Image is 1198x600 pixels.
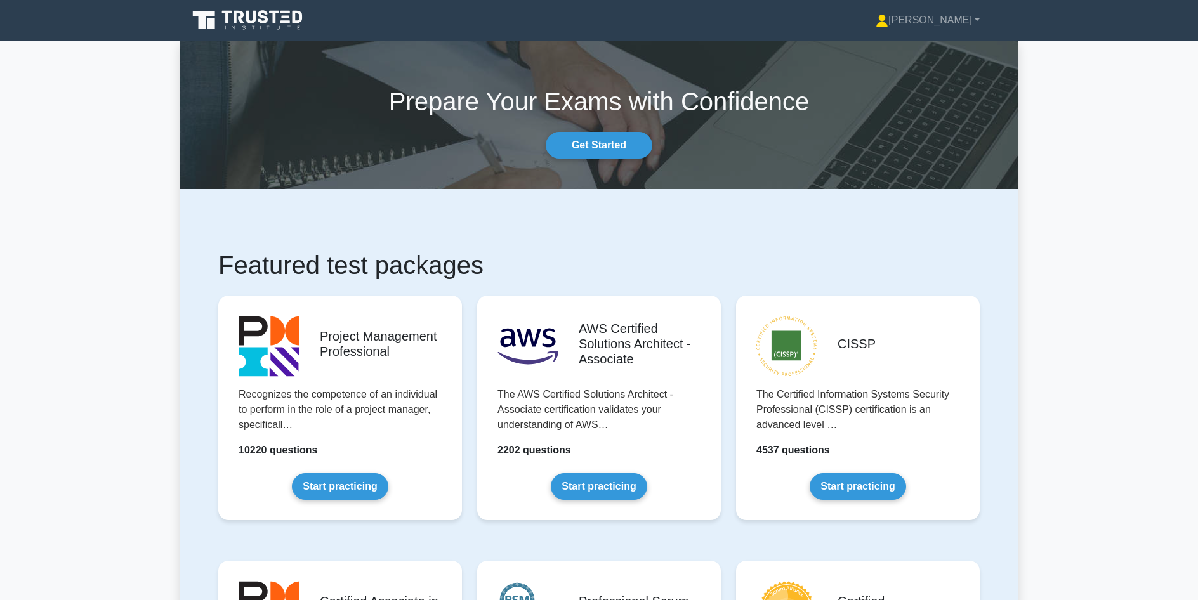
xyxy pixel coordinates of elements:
a: Start practicing [292,473,388,500]
h1: Prepare Your Exams with Confidence [180,86,1018,117]
a: Start practicing [810,473,905,500]
a: [PERSON_NAME] [845,8,1010,33]
a: Get Started [546,132,652,159]
a: Start practicing [551,473,647,500]
h1: Featured test packages [218,250,980,280]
